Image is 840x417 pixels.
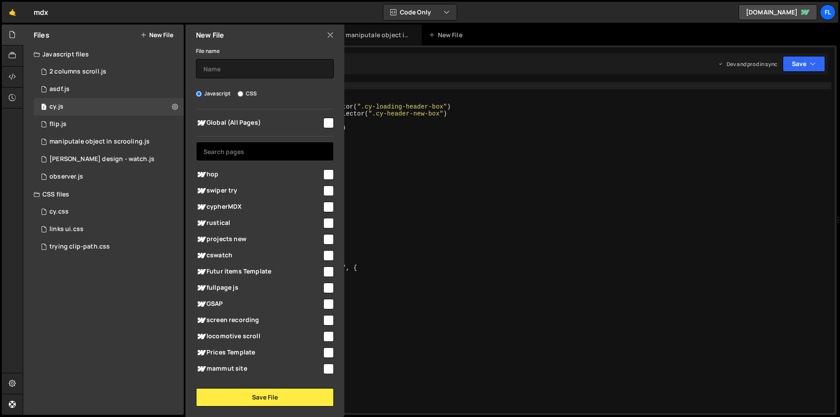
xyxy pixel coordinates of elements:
div: 14087/36990.js [34,168,184,186]
div: cy.js [49,103,63,111]
div: maniputale object in scrooling.js [346,31,411,39]
span: 1 [41,104,46,111]
input: CSS [238,91,243,97]
button: Code Only [383,4,457,20]
div: links ui.css [49,225,84,233]
div: [PERSON_NAME] design - watch.js [49,155,154,163]
div: trying clip-path.css [49,243,110,251]
label: CSS [238,89,257,98]
div: 14087/36530.js [34,63,184,81]
label: File name [196,47,220,56]
input: Javascript [196,91,202,97]
div: 14087/44148.js [34,98,184,116]
input: Search pages [196,142,334,161]
button: Save [783,56,825,72]
div: mdx [34,7,48,18]
div: 14087/43937.js [34,81,184,98]
span: Futur items Template [196,266,322,277]
span: cypherMDX [196,202,322,212]
span: mammut site [196,364,322,374]
button: Save File [196,388,334,406]
span: locomotive scroll [196,331,322,342]
div: 14087/44196.css [34,203,184,221]
span: rustical [196,218,322,228]
div: CSS files [23,186,184,203]
label: Javascript [196,89,231,98]
span: swiper try [196,186,322,196]
span: cswatch [196,250,322,261]
div: 14087/37841.css [34,221,184,238]
span: Prices Template [196,347,322,358]
div: Dev and prod in sync [718,60,777,68]
div: 14087/36400.css [34,238,184,256]
div: asdf.js [49,85,70,93]
span: fullpage js [196,283,322,293]
input: Name [196,59,334,78]
div: 2 columns scroll.js [49,68,106,76]
div: 14087/37273.js [34,116,184,133]
a: fl [820,4,836,20]
div: New File [429,31,465,39]
span: Global (All Pages) [196,118,322,128]
a: 🤙 [2,2,23,23]
div: flip.js [49,120,66,128]
div: Javascript files [23,46,184,63]
span: GSAP [196,299,322,309]
div: 14087/35941.js [34,151,184,168]
div: observer.js [49,173,83,181]
span: screen recording [196,315,322,326]
button: New File [140,32,173,39]
span: hop [196,169,322,180]
h2: Files [34,30,49,40]
div: 14087/36120.js [34,133,184,151]
h2: New File [196,30,224,40]
a: [DOMAIN_NAME] [738,4,817,20]
div: cy.css [49,208,69,216]
span: projects new [196,234,322,245]
div: maniputale object in scrooling.js [49,138,150,146]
